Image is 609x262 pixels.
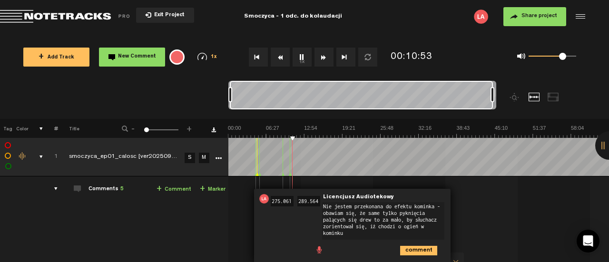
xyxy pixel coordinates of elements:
[169,49,185,65] div: {{ tooltip_message }}
[228,125,609,138] img: ruler
[45,184,59,194] div: comments
[29,138,43,176] td: comments, stamps & drawings
[43,138,58,176] td: Click to change the order number 1
[185,153,195,163] a: S
[99,48,165,67] button: New Comment
[259,194,269,204] img: letters
[249,48,268,67] button: Go to beginning
[129,125,137,130] span: -
[14,138,29,176] td: Change the color of the waveform
[503,7,566,26] button: Share project
[157,184,191,195] a: Comment
[211,55,217,60] span: 1x
[271,48,290,67] button: Rewind
[400,246,408,253] span: comment
[211,127,216,132] a: Download comments
[58,119,109,138] th: Title
[314,48,334,67] button: Fast Forward
[244,5,342,29] div: Smoczyca - 1 odc. do kolaudacji
[45,153,59,162] div: Click to change the order number
[16,152,30,161] div: Change the color of the waveform
[200,185,205,193] span: +
[69,153,193,162] div: Click to edit the title
[336,48,355,67] button: Go to end
[400,246,437,255] i: comment
[188,53,226,61] div: 1x
[118,54,156,59] span: New Comment
[88,185,124,194] div: Comments
[577,230,599,252] div: Open Intercom Messenger
[197,53,207,60] img: speedometer.svg
[43,119,58,138] th: #
[58,138,182,176] td: Click to edit the title smoczyca_ep01_calosc [ver20250903]
[39,53,44,61] span: +
[200,184,226,195] a: Marker
[39,55,74,60] span: Add Track
[391,50,432,64] div: 00:10:53
[30,152,45,162] div: comments, stamps & drawings
[157,185,162,193] span: +
[322,194,395,201] span: Licencjusz Audiotekowy
[199,153,209,163] a: M
[23,48,89,67] button: +Add Track
[214,153,223,162] a: More
[14,119,29,138] th: Color
[196,5,391,29] div: Smoczyca - 1 odc. do kolaudacji
[358,48,377,67] button: Loop
[521,13,557,19] span: Share project
[151,13,185,18] span: Exit Project
[293,48,312,67] button: 1x
[474,10,488,24] img: letters
[120,186,124,192] span: 5
[136,8,194,23] button: Exit Project
[186,125,193,130] span: +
